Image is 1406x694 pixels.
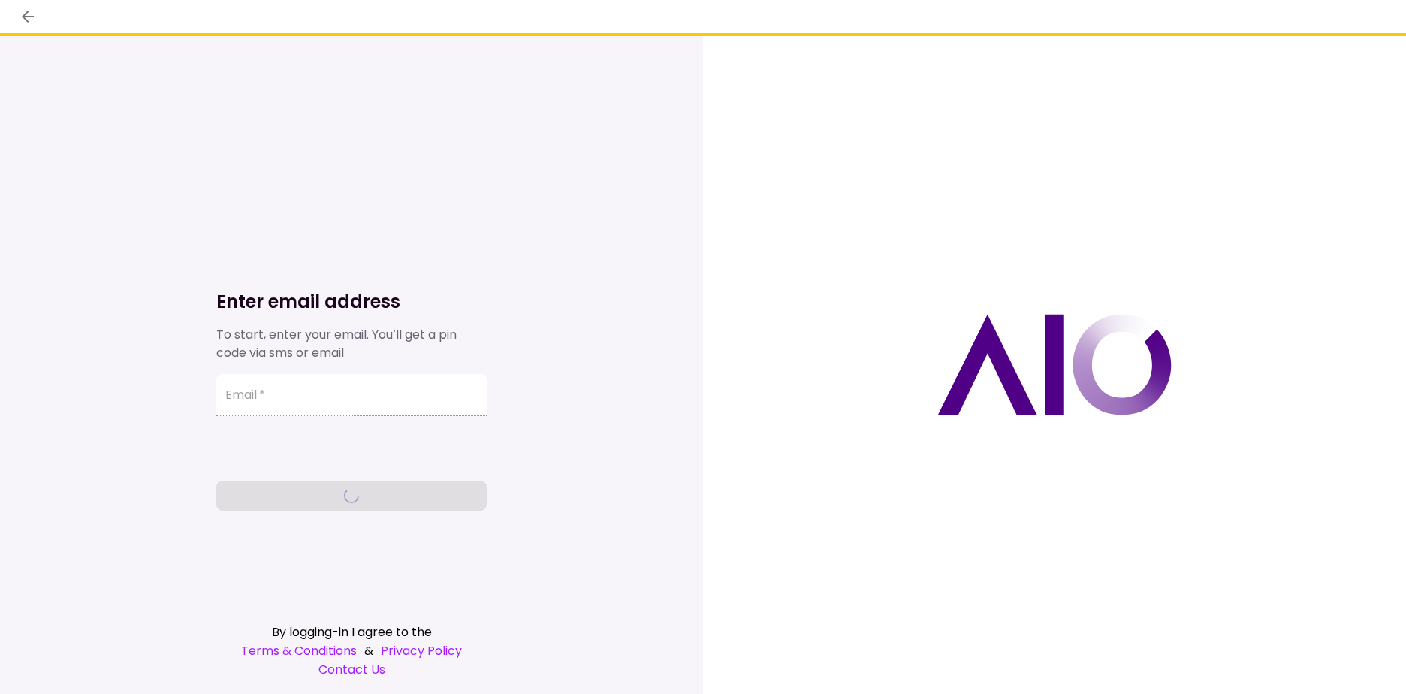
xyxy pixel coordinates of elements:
a: Terms & Conditions [241,641,357,660]
h1: Enter email address [216,290,487,314]
img: AIO logo [937,314,1172,415]
a: Contact Us [216,660,487,679]
a: Privacy Policy [381,641,462,660]
div: By logging-in I agree to the [216,623,487,641]
div: To start, enter your email. You’ll get a pin code via sms or email [216,326,487,362]
button: back [15,4,41,29]
div: & [216,641,487,660]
